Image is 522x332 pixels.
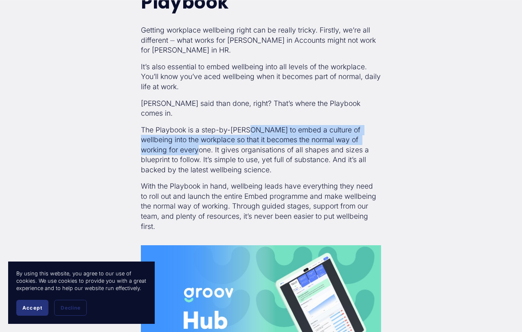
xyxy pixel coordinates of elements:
button: Accept [16,300,48,316]
p: By using this website, you agree to our use of cookies. We use cookies to provide you with a grea... [16,270,147,292]
p: The Playbook is a step-by-[PERSON_NAME] to embed a culture of wellbeing into the workplace so tha... [141,125,381,175]
span: Decline [61,305,80,311]
p: With the Playbook in hand, wellbeing leads have everything they need to roll out and launch the e... [141,181,381,231]
span: Accept [22,305,42,311]
p: It’s also essential to embed wellbeing into all levels of the workplace. You’ll know you’ve aced ... [141,62,381,92]
p: [PERSON_NAME] said than done, right? That’s where the Playbook comes in. [141,99,381,119]
section: Cookie banner [8,262,155,324]
button: Decline [54,300,87,316]
p: Getting workplace wellbeing right can be really tricky. Firstly, we’re all different ⏤ what works... [141,25,381,55]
